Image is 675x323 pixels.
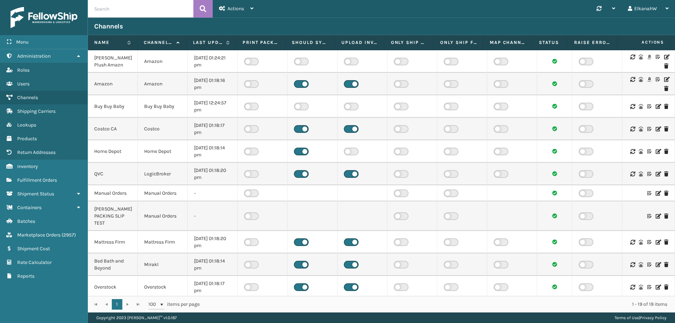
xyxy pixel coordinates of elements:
[630,172,635,176] i: Sync
[664,214,668,219] i: Delete
[630,127,635,131] i: Sync
[490,39,526,46] label: Map Channel Service
[656,127,660,131] i: Edit
[639,104,643,109] i: Warehouse Codes
[94,206,131,227] div: [PERSON_NAME] PACKING SLIP TEST
[94,54,131,69] div: [PERSON_NAME] Plush Amazn
[664,77,668,82] i: Edit
[630,240,635,245] i: Sync
[647,262,651,267] i: Customize Label
[94,80,131,88] div: Amazon
[17,53,51,59] span: Administration
[391,39,427,46] label: Only Ship using Required Carrier Service
[17,259,52,265] span: Rate Calculator
[138,163,188,185] td: LogicBroker
[94,239,131,246] div: Mattress Firm
[188,73,238,95] td: [DATE] 01:18:16 pm
[656,172,660,176] i: Edit
[552,239,557,244] i: Channel sync succeeded.
[664,54,668,59] i: Edit
[639,172,643,176] i: Warehouse Codes
[17,177,57,183] span: Fulfillment Orders
[17,246,50,252] span: Shipment Cost
[615,312,667,323] div: |
[664,127,668,131] i: Delete
[552,81,557,86] i: Channel sync succeeded.
[664,262,668,267] i: Delete
[341,39,378,46] label: Upload inventory
[17,136,37,142] span: Products
[664,149,668,154] i: Delete
[94,148,131,155] div: Home Depot
[664,86,668,91] i: Delete
[552,59,557,64] i: Channel sync succeeded.
[656,149,660,154] i: Edit
[656,262,660,267] i: Edit
[664,285,668,290] i: Delete
[656,240,660,245] i: Edit
[94,103,131,110] div: Buy Buy Baby
[630,149,635,154] i: Sync
[138,201,188,231] td: Manual Orders
[656,54,660,59] i: Customize Label
[112,299,122,310] a: 1
[664,172,668,176] i: Delete
[17,218,35,224] span: Batches
[17,95,38,101] span: Channels
[630,77,635,82] i: Sync
[188,163,238,185] td: [DATE] 01:18:20 pm
[17,81,30,87] span: Users
[227,6,244,12] span: Actions
[94,22,123,31] h3: Channels
[138,118,188,140] td: Costco
[17,273,34,279] span: Reports
[188,253,238,276] td: [DATE] 01:18:14 pm
[539,39,561,46] label: Status
[138,253,188,276] td: Mirakl
[17,67,30,73] span: Roles
[17,232,60,238] span: Marketplace Orders
[94,170,131,177] div: QVC
[552,126,557,131] i: Channel sync succeeded.
[664,104,668,109] i: Delete
[639,127,643,131] i: Warehouse Codes
[94,125,131,133] div: Costco CA
[630,104,635,109] i: Sync
[17,163,38,169] span: Inventory
[210,301,667,308] div: 1 - 19 of 19 items
[138,50,188,73] td: Amazon
[647,149,651,154] i: Customize Label
[647,240,651,245] i: Customize Label
[94,284,131,291] div: Overstock
[17,191,54,197] span: Shipment Status
[630,54,635,59] i: Sync
[188,276,238,298] td: [DATE] 01:18:17 pm
[138,231,188,253] td: Mattress Firm
[647,285,651,290] i: Customize Label
[639,77,643,82] i: Warehouse Codes
[148,301,159,308] span: 100
[552,149,557,154] i: Channel sync succeeded.
[94,190,131,197] div: Manual Orders
[664,240,668,245] i: Delete
[647,214,651,219] i: Customize Label
[148,299,200,310] span: items per page
[188,201,238,231] td: -
[17,122,36,128] span: Lookups
[138,185,188,201] td: Manual Orders
[144,39,173,46] label: Channel Type
[96,312,177,323] p: Copyright 2023 [PERSON_NAME]™ v 1.0.187
[552,104,557,109] i: Channel sync succeeded.
[188,140,238,163] td: [DATE] 01:18:14 pm
[17,149,56,155] span: Return Addresses
[188,95,238,118] td: [DATE] 12:24:57 pm
[188,231,238,253] td: [DATE] 01:18:20 pm
[552,284,557,289] i: Channel sync succeeded.
[664,191,668,196] i: Delete
[647,104,651,109] i: Customize Label
[188,118,238,140] td: [DATE] 01:18:17 pm
[639,285,643,290] i: Warehouse Codes
[138,140,188,163] td: Home Depot
[138,276,188,298] td: Overstock
[639,262,643,267] i: Warehouse Codes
